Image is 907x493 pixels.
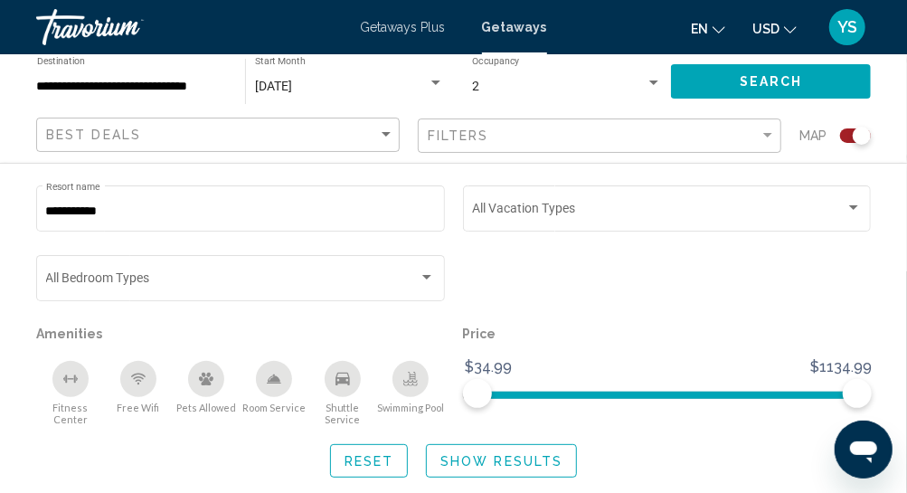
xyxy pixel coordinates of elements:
[117,402,159,413] span: Free Wifi
[242,402,306,413] span: Room Service
[799,123,827,148] span: Map
[837,18,857,36] span: YS
[308,402,376,425] span: Shuttle Service
[36,321,445,346] p: Amenities
[36,9,343,45] a: Travorium
[36,360,104,426] button: Fitness Center
[308,360,376,426] button: Shuttle Service
[440,454,562,469] span: Show Results
[418,118,781,155] button: Filter
[824,8,871,46] button: User Menu
[428,128,489,143] span: Filters
[463,354,515,381] span: $34.99
[691,15,725,42] button: Change language
[426,444,577,478] button: Show Results
[361,20,446,34] a: Getaways Plus
[377,402,444,413] span: Swimming Pool
[740,75,803,90] span: Search
[36,402,104,425] span: Fitness Center
[808,354,875,381] span: $1134.99
[241,360,308,426] button: Room Service
[691,22,708,36] span: en
[671,64,871,98] button: Search
[752,22,779,36] span: USD
[463,321,872,346] p: Price
[345,454,394,469] span: Reset
[835,421,893,479] iframe: Button to launch messaging window
[255,79,292,93] span: [DATE]
[46,128,394,143] mat-select: Sort by
[104,360,172,426] button: Free Wifi
[472,79,479,93] span: 2
[46,128,141,142] span: Best Deals
[176,402,236,413] span: Pets Allowed
[376,360,444,426] button: Swimming Pool
[752,15,797,42] button: Change currency
[330,444,409,478] button: Reset
[482,20,547,34] a: Getaways
[173,360,241,426] button: Pets Allowed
